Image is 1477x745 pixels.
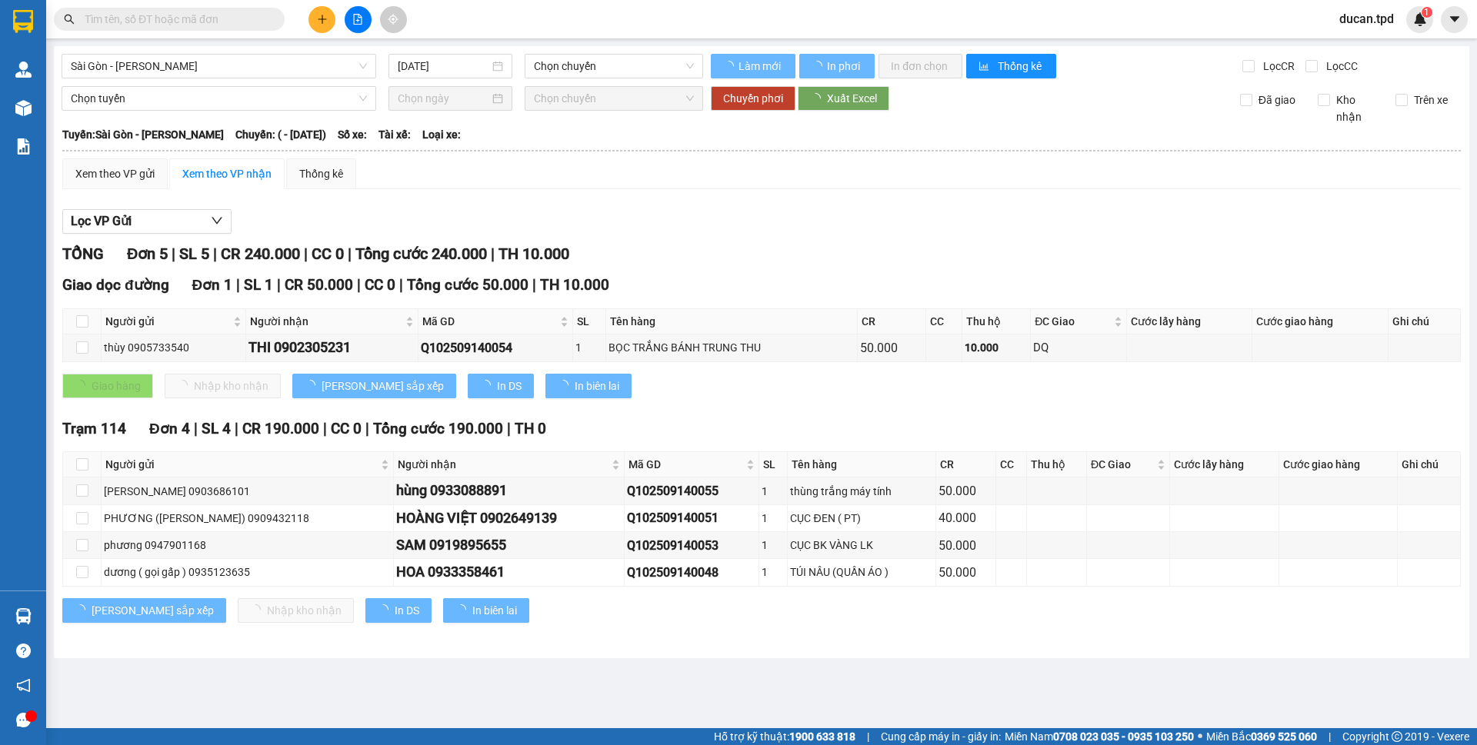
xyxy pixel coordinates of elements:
[248,337,415,358] div: THI 0902305231
[1424,7,1429,18] span: 1
[172,244,175,263] span: |
[1127,309,1252,334] th: Cước lấy hàng
[236,276,240,294] span: |
[812,61,825,72] span: loading
[1441,6,1468,33] button: caret-down
[365,276,395,294] span: CC 0
[244,276,273,294] span: SL 1
[625,559,759,586] td: Q102509140048
[16,678,31,693] span: notification
[250,313,402,330] span: Người nhận
[149,420,190,437] span: Đơn 4
[1327,9,1406,28] span: ducan.tpd
[625,505,759,532] td: Q102509140051
[790,564,933,580] div: TÚI NÂU (QUẦN ÁO )
[867,728,869,745] span: |
[238,598,354,623] button: Nhập kho nhận
[105,456,378,473] span: Người gửi
[299,165,343,182] div: Thống kê
[127,244,168,263] span: Đơn 5
[799,54,875,78] button: In phơi
[926,309,962,334] th: CC
[396,480,622,501] div: hùng 0933088891
[422,126,461,143] span: Loại xe:
[398,90,489,107] input: Chọn ngày
[827,90,877,107] span: Xuất Excel
[608,339,855,356] div: BỌC TRẮNG BÁNH TRUNG THU
[62,374,153,398] button: Giao hàng
[418,334,573,361] td: Q102509140054
[788,452,936,477] th: Tên hàng
[762,483,785,500] div: 1
[357,276,361,294] span: |
[939,563,993,582] div: 50.000
[714,728,855,745] span: Hỗ trợ kỹ thuật:
[104,564,391,580] div: dương ( gọi gấp ) 0935123635
[304,244,308,263] span: |
[443,598,529,623] button: In biên lai
[62,598,226,623] button: [PERSON_NAME] sắp xếp
[738,58,783,75] span: Làm mới
[71,55,367,78] span: Sài Gòn - Phương Lâm
[92,602,214,619] span: [PERSON_NAME] sắp xếp
[62,128,224,141] b: Tuyến: Sài Gòn - [PERSON_NAME]
[540,276,609,294] span: TH 10.000
[1330,91,1384,125] span: Kho nhận
[627,563,756,582] div: Q102509140048
[399,276,403,294] span: |
[1206,728,1317,745] span: Miền Bắc
[515,420,546,437] span: TH 0
[373,420,503,437] span: Tổng cước 190.000
[242,420,319,437] span: CR 190.000
[939,481,993,501] div: 50.000
[534,87,694,110] span: Chọn chuyến
[498,244,569,263] span: TH 10.000
[235,420,238,437] span: |
[312,244,344,263] span: CC 0
[308,6,335,33] button: plus
[338,126,367,143] span: Số xe:
[627,481,756,501] div: Q102509140055
[962,309,1031,334] th: Thu hộ
[292,374,456,398] button: [PERSON_NAME] sắp xếp
[235,126,326,143] span: Chuyến: ( - [DATE])
[573,309,606,334] th: SL
[1257,58,1297,75] span: Lọc CR
[860,338,923,358] div: 50.000
[1252,91,1302,108] span: Đã giao
[790,537,933,554] div: CỤC BK VÀNG LK
[939,536,993,555] div: 50.000
[532,276,536,294] span: |
[179,244,209,263] span: SL 5
[104,339,243,356] div: thùy 0905733540
[71,211,132,231] span: Lọc VP Gửi
[395,602,419,619] span: In DS
[879,54,962,78] button: In đơn chọn
[798,86,889,111] button: Xuất Excel
[497,377,522,394] span: In DS
[998,58,1044,75] span: Thống kê
[322,377,444,394] span: [PERSON_NAME] sắp xếp
[1320,58,1360,75] span: Lọc CC
[939,508,993,527] div: 40.000
[1448,12,1462,26] span: caret-down
[1422,7,1432,18] sup: 1
[221,244,300,263] span: CR 240.000
[1035,313,1111,330] span: ĐC Giao
[62,420,126,437] span: Trạm 114
[75,165,155,182] div: Xem theo VP gửi
[213,244,217,263] span: |
[355,244,487,263] span: Tổng cước 240.000
[380,6,407,33] button: aim
[422,313,557,330] span: Mã GD
[365,420,369,437] span: |
[810,93,827,104] span: loading
[965,339,1028,356] div: 10.000
[396,534,622,556] div: SAM 0919895655
[711,54,795,78] button: Làm mới
[1198,733,1202,740] span: ⚪️
[13,10,33,33] img: logo-vxr
[365,598,432,623] button: In DS
[1170,452,1279,477] th: Cước lấy hàng
[996,452,1027,477] th: CC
